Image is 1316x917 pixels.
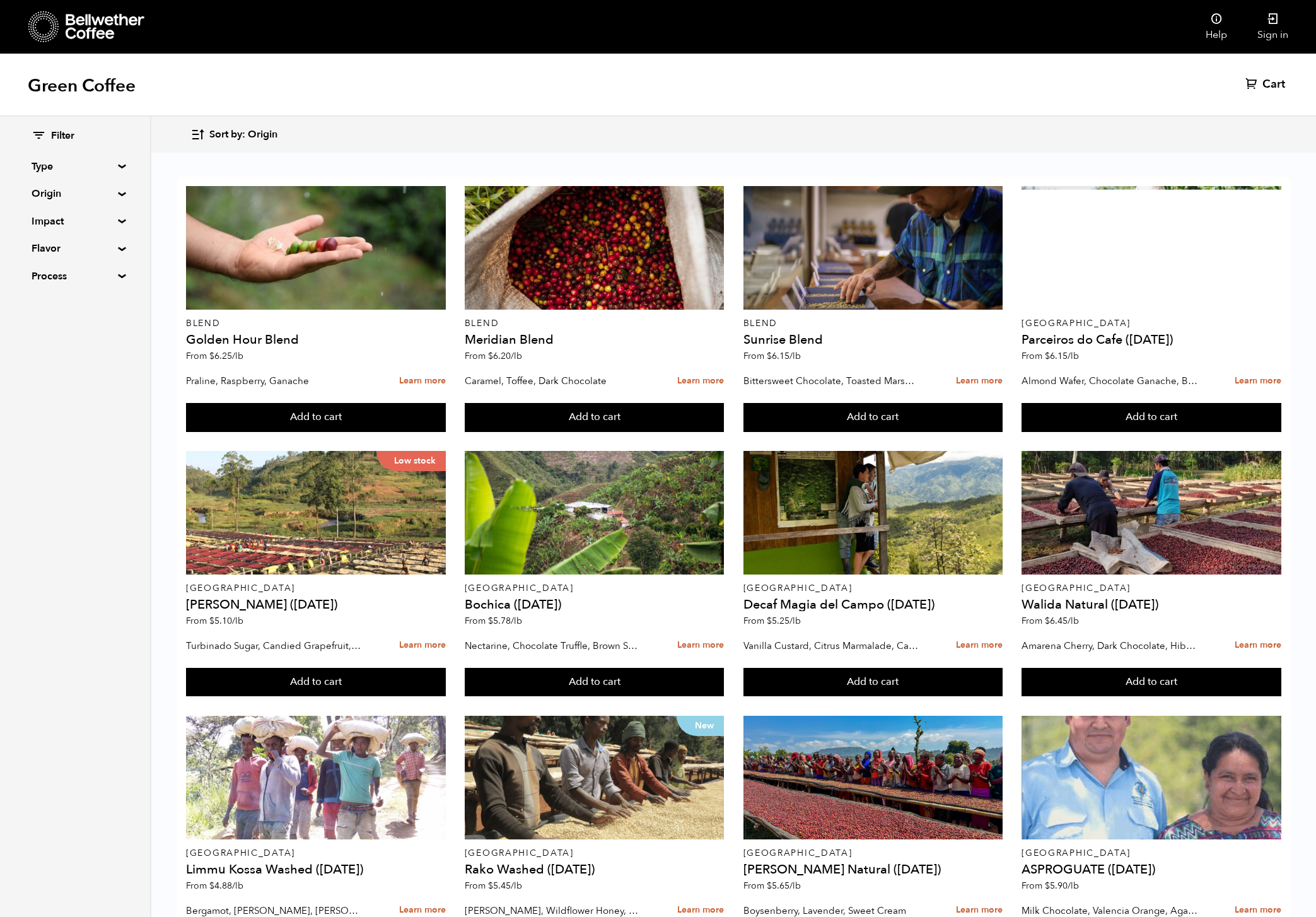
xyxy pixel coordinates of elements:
[186,849,446,858] p: [GEOGRAPHIC_DATA]
[465,584,725,593] p: [GEOGRAPHIC_DATA]
[232,615,243,627] span: /lb
[743,584,1003,593] p: [GEOGRAPHIC_DATA]
[465,716,725,839] a: New
[1262,77,1285,92] span: Cart
[186,319,446,328] p: Blend
[32,241,119,256] summary: Flavor
[511,615,522,627] span: /lb
[209,615,214,627] span: $
[743,668,1003,697] button: Add to cart
[1022,599,1281,611] h4: Walida Natural ([DATE])
[209,615,243,627] bdi: 5.10
[1068,880,1079,892] span: /lb
[743,350,801,362] span: From
[465,599,725,611] h4: Bochica ([DATE])
[1022,849,1281,858] p: [GEOGRAPHIC_DATA]
[186,863,446,876] h4: Limmu Kossa Washed ([DATE])
[1022,880,1079,892] span: From
[209,350,214,362] span: $
[743,334,1003,346] h4: Sunrise Blend
[1045,880,1079,892] bdi: 5.90
[1235,368,1281,395] a: Learn more
[32,214,119,229] summary: Impact
[186,599,446,611] h4: [PERSON_NAME] ([DATE])
[209,128,277,142] span: Sort by: Origin
[465,863,725,876] h4: Rako Washed ([DATE])
[1245,77,1288,92] a: Cart
[209,350,243,362] bdi: 6.25
[465,615,522,627] span: From
[1022,668,1281,697] button: Add to cart
[956,368,1003,395] a: Learn more
[1022,334,1281,346] h4: Parceiros do Cafe ([DATE])
[743,403,1003,432] button: Add to cart
[209,880,243,892] bdi: 4.88
[1068,615,1079,627] span: /lb
[1045,350,1050,362] span: $
[488,880,522,892] bdi: 5.45
[1022,319,1281,328] p: [GEOGRAPHIC_DATA]
[743,319,1003,328] p: Blend
[186,880,243,892] span: From
[186,584,446,593] p: [GEOGRAPHIC_DATA]
[465,403,725,432] button: Add to cart
[1068,350,1079,362] span: /lb
[743,636,920,655] p: Vanilla Custard, Citrus Marmalade, Caramel
[465,849,725,858] p: [GEOGRAPHIC_DATA]
[743,599,1003,611] h4: Decaf Magia del Campo ([DATE])
[743,880,801,892] span: From
[488,880,493,892] span: $
[186,615,243,627] span: From
[1022,863,1281,876] h4: ASPROGUATE ([DATE])
[465,668,725,697] button: Add to cart
[51,129,74,143] span: Filter
[1235,632,1281,659] a: Learn more
[1022,615,1079,627] span: From
[186,371,363,390] p: Praline, Raspberry, Ganache
[186,636,363,655] p: Turbinado Sugar, Candied Grapefruit, Spiced Plum
[767,615,772,627] span: $
[465,319,725,328] p: Blend
[488,350,522,362] bdi: 6.20
[209,880,214,892] span: $
[1022,371,1198,390] p: Almond Wafer, Chocolate Ganache, Bing Cherry
[32,159,119,174] summary: Type
[677,632,724,659] a: Learn more
[186,668,446,697] button: Add to cart
[1022,636,1198,655] p: Amarena Cherry, Dark Chocolate, Hibiscus
[677,368,724,395] a: Learn more
[1022,403,1281,432] button: Add to cart
[1022,350,1079,362] span: From
[1045,880,1050,892] span: $
[465,334,725,346] h4: Meridian Blend
[743,849,1003,858] p: [GEOGRAPHIC_DATA]
[465,350,522,362] span: From
[677,716,724,736] p: New
[399,632,446,659] a: Learn more
[32,186,119,201] summary: Origin
[32,269,119,284] summary: Process
[767,880,801,892] bdi: 5.65
[488,615,522,627] bdi: 5.78
[190,120,277,149] button: Sort by: Origin
[743,615,801,627] span: From
[511,350,522,362] span: /lb
[399,368,446,395] a: Learn more
[488,615,493,627] span: $
[767,615,801,627] bdi: 5.25
[511,880,522,892] span: /lb
[956,632,1003,659] a: Learn more
[232,880,243,892] span: /lb
[1045,615,1050,627] span: $
[376,451,446,471] p: Low stock
[186,350,243,362] span: From
[1022,584,1281,593] p: [GEOGRAPHIC_DATA]
[789,350,801,362] span: /lb
[1045,350,1079,362] bdi: 6.15
[186,403,446,432] button: Add to cart
[465,880,522,892] span: From
[767,350,772,362] span: $
[1045,615,1079,627] bdi: 6.45
[789,615,801,627] span: /lb
[465,371,641,390] p: Caramel, Toffee, Dark Chocolate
